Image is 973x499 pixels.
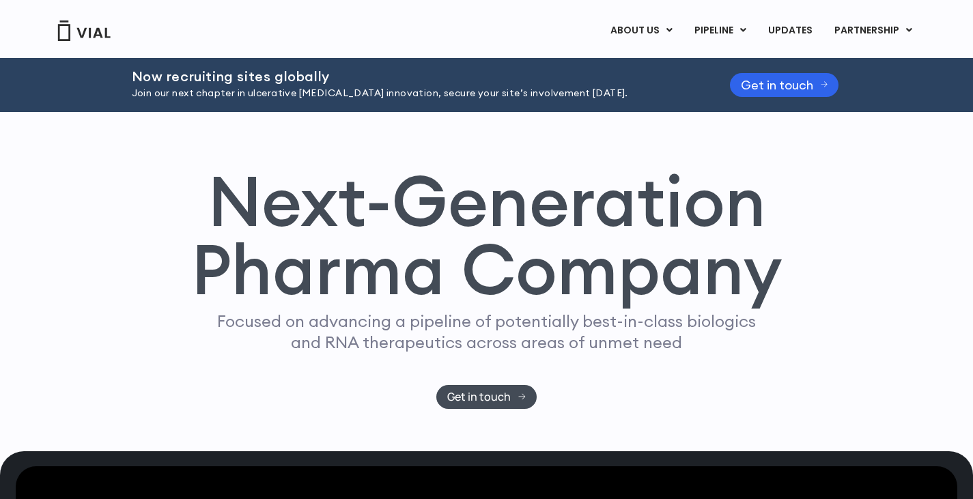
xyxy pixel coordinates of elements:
[823,19,923,42] a: PARTNERSHIPMenu Toggle
[212,311,762,353] p: Focused on advancing a pipeline of potentially best-in-class biologics and RNA therapeutics acros...
[741,80,813,90] span: Get in touch
[757,19,823,42] a: UPDATES
[600,19,683,42] a: ABOUT USMenu Toggle
[730,73,839,97] a: Get in touch
[132,69,696,84] h2: Now recruiting sites globally
[132,86,696,101] p: Join our next chapter in ulcerative [MEDICAL_DATA] innovation, secure your site’s involvement [DA...
[57,20,111,41] img: Vial Logo
[191,167,782,304] h1: Next-Generation Pharma Company
[436,385,537,409] a: Get in touch
[683,19,757,42] a: PIPELINEMenu Toggle
[447,392,511,402] span: Get in touch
